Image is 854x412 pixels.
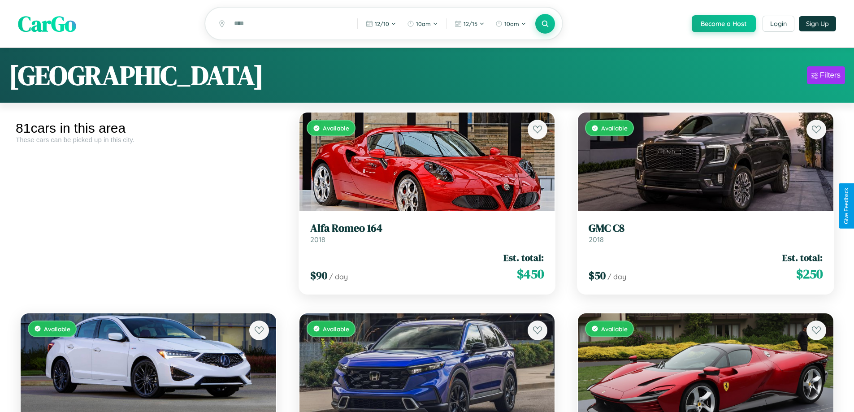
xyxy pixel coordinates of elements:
[464,20,477,27] span: 12 / 15
[601,124,628,132] span: Available
[799,16,836,31] button: Sign Up
[607,272,626,281] span: / day
[16,136,281,143] div: These cars can be picked up in this city.
[782,251,823,264] span: Est. total:
[323,124,349,132] span: Available
[692,15,756,32] button: Become a Host
[416,20,431,27] span: 10am
[843,188,850,224] div: Give Feedback
[310,222,544,244] a: Alfa Romeo 1642018
[18,9,76,39] span: CarGo
[403,17,442,31] button: 10am
[763,16,794,32] button: Login
[504,20,519,27] span: 10am
[503,251,544,264] span: Est. total:
[310,268,327,283] span: $ 90
[807,66,845,84] button: Filters
[9,57,264,94] h1: [GEOGRAPHIC_DATA]
[329,272,348,281] span: / day
[310,222,544,235] h3: Alfa Romeo 164
[589,222,823,235] h3: GMC C8
[375,20,389,27] span: 12 / 10
[589,268,606,283] span: $ 50
[16,121,281,136] div: 81 cars in this area
[820,71,841,80] div: Filters
[310,235,325,244] span: 2018
[601,325,628,333] span: Available
[44,325,70,333] span: Available
[589,235,604,244] span: 2018
[361,17,401,31] button: 12/10
[323,325,349,333] span: Available
[491,17,531,31] button: 10am
[517,265,544,283] span: $ 450
[796,265,823,283] span: $ 250
[589,222,823,244] a: GMC C82018
[450,17,489,31] button: 12/15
